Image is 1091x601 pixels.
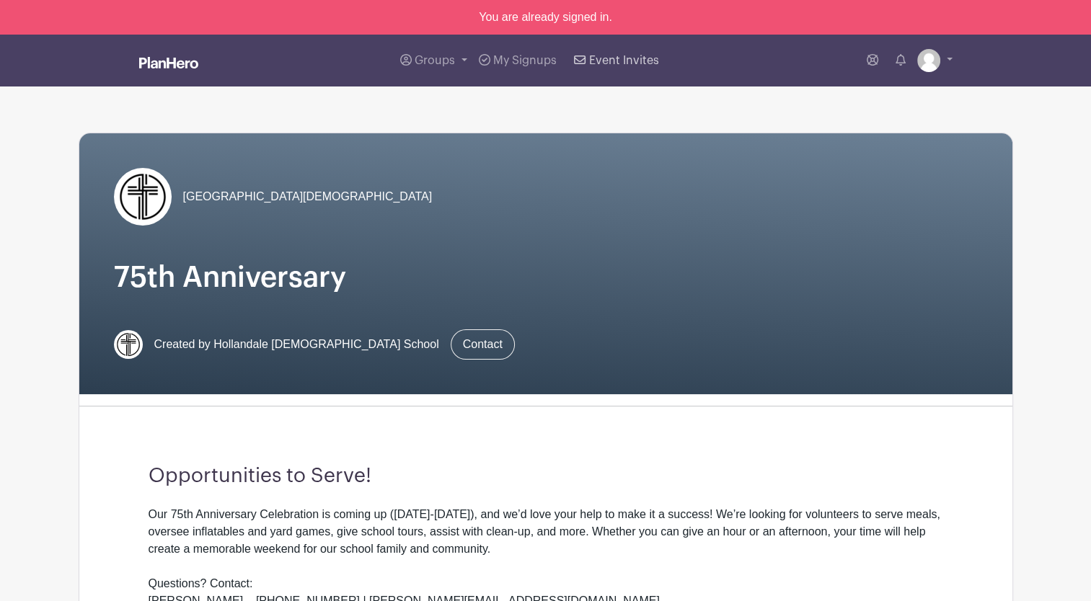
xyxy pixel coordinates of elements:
[394,35,473,86] a: Groups
[415,55,455,66] span: Groups
[493,55,557,66] span: My Signups
[568,35,664,86] a: Event Invites
[139,57,198,68] img: logo_white-6c42ec7e38ccf1d336a20a19083b03d10ae64f83f12c07503d8b9e83406b4c7d.svg
[114,330,143,359] img: HCS%20Cross.png
[114,168,172,226] img: HCS%20Cross.png
[114,260,978,295] h1: 75th Anniversary
[154,336,439,353] span: Created by Hollandale [DEMOGRAPHIC_DATA] School
[183,188,433,205] span: [GEOGRAPHIC_DATA][DEMOGRAPHIC_DATA]
[473,35,562,86] a: My Signups
[917,49,940,72] img: default-ce2991bfa6775e67f084385cd625a349d9dcbb7a52a09fb2fda1e96e2d18dcdb.png
[149,464,943,489] h3: Opportunities to Serve!
[451,329,515,360] a: Contact
[589,55,659,66] span: Event Invites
